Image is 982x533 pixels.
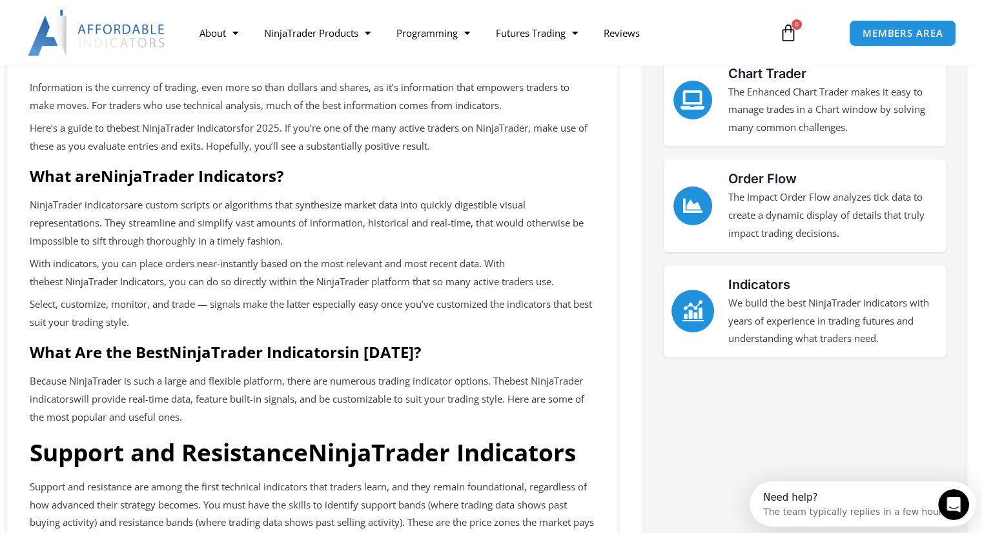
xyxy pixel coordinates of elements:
[30,79,595,115] p: Information is the currency of trading, even more so than dollars and shares, as it’s information...
[251,18,384,48] a: NinjaTrader Products
[121,121,241,134] span: best NinjaTrader Indicators
[30,342,595,362] h2: What Are the Best in [DATE]?
[30,296,595,332] p: Select, customize, monitor, and trade — signals make the latter especially easy once you’ve custo...
[28,10,167,56] img: LogoAI | Affordable Indicators – NinjaTrader
[14,21,200,35] div: The team typically replies in a few hours.
[30,437,595,468] h3: Support and Resistance
[187,18,251,48] a: About
[728,294,936,348] p: We build the best NinjaTrader indicators with years of experience in trading futures and understa...
[728,188,936,243] p: The Impact Order Flow analyzes tick data to create a dynamic display of details that truly impact...
[849,20,957,46] a: MEMBERS AREA
[30,372,595,427] p: Because NinjaTrader is such a large and flexible platform, there are numerous trading indicator o...
[760,14,817,52] a: 0
[673,81,712,119] a: Chart Trader
[30,119,595,156] p: Here’s a guide to the for 2025. If you’re one of the many active traders on NinjaTrader, make use...
[30,255,595,291] p: With indicators, you can place orders near-instantly based on the most relevant and most recent d...
[169,341,345,363] span: NinjaTrader Indicators
[30,166,595,186] h2: What are ?
[384,18,483,48] a: Programming
[671,290,714,332] a: Indicators
[30,198,128,211] span: NinjaTrader indicators
[863,28,943,38] span: MEMBERS AREA
[5,5,238,41] div: Open Intercom Messenger
[187,18,766,48] nav: Menu
[792,19,802,30] span: 0
[14,11,200,21] div: Need help?
[30,196,595,250] p: are custom scripts or algorithms that synthesize market data into quickly digestible visual repre...
[308,436,576,468] span: NinjaTrader Indicators
[728,83,936,137] p: The Enhanced Chart Trader makes it easy to manage trades in a Chart window by solving many common...
[483,18,591,48] a: Futures Trading
[728,171,797,186] a: Order Flow
[30,374,583,405] span: best NinjaTrader indicators
[728,66,806,81] a: Chart Trader
[591,18,653,48] a: Reviews
[750,481,976,527] iframe: Intercom live chat discovery launcher
[44,275,164,288] span: best NinjaTrader Indicators
[728,277,790,292] a: Indicators
[938,489,969,520] iframe: Intercom live chat
[673,186,712,225] a: Order Flow
[101,165,276,186] span: NinjaTrader Indicators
